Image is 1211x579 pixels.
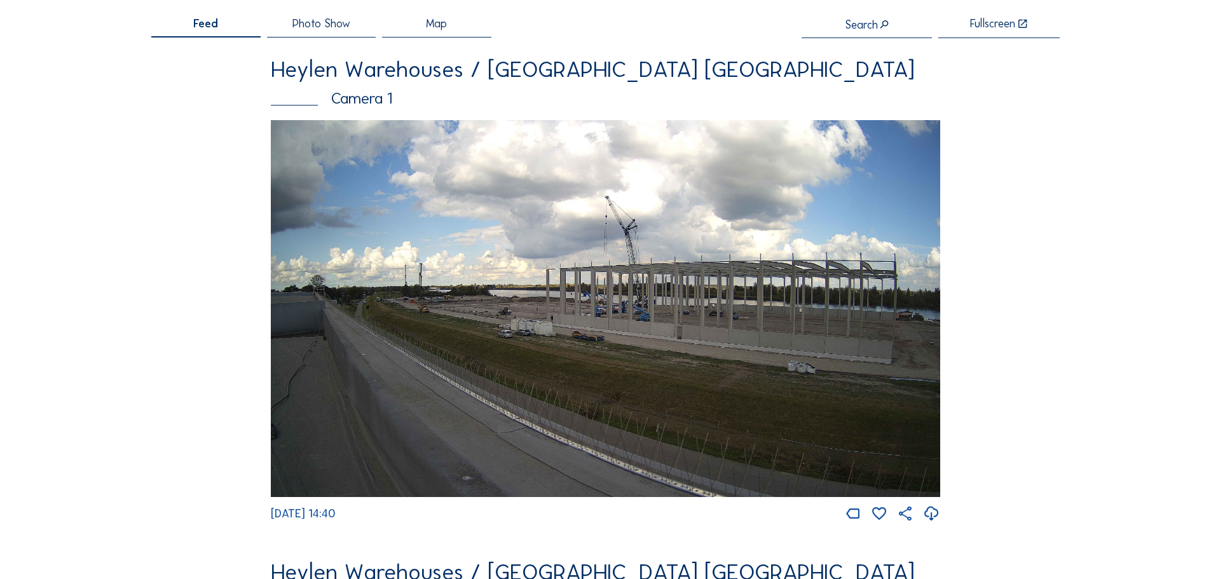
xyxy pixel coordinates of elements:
[271,91,940,107] div: Camera 1
[193,18,218,30] span: Feed
[271,507,336,521] span: [DATE] 14:40
[271,58,940,81] div: Heylen Warehouses / [GEOGRAPHIC_DATA] [GEOGRAPHIC_DATA]
[292,18,350,30] span: Photo Show
[426,18,447,30] span: Map
[271,120,940,497] img: Image
[970,18,1015,31] div: Fullscreen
